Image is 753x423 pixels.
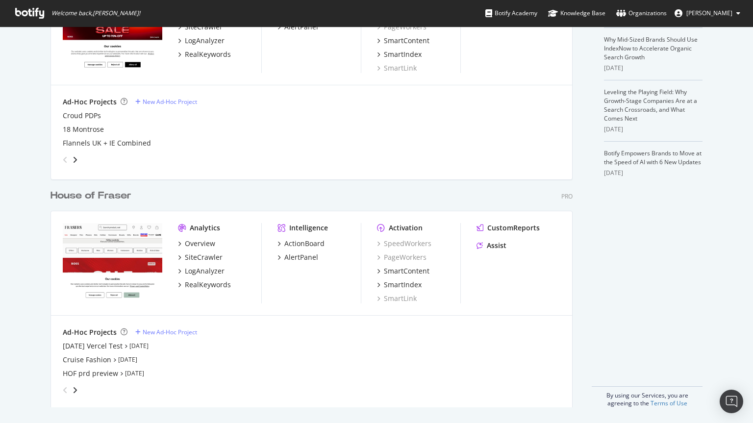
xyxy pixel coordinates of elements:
[277,239,325,249] a: ActionBoard
[651,399,687,407] a: Terms of Use
[63,97,117,107] div: Ad-Hoc Projects
[604,64,703,73] div: [DATE]
[63,138,151,148] a: Flannels UK + IE Combined
[384,36,429,46] div: SmartContent
[185,50,231,59] div: RealKeywords
[377,266,429,276] a: SmartContent
[178,50,231,59] a: RealKeywords
[616,8,667,18] div: Organizations
[63,341,123,351] a: [DATE] Vercel Test
[548,8,605,18] div: Knowledge Base
[377,252,427,262] a: PageWorkers
[604,169,703,177] div: [DATE]
[185,266,225,276] div: LogAnalyzer
[63,223,162,302] img: houseoffraser.co.uk
[477,241,506,250] a: Assist
[289,223,328,233] div: Intelligence
[135,328,197,336] a: New Ad-Hoc Project
[129,342,149,350] a: [DATE]
[63,327,117,337] div: Ad-Hoc Projects
[51,9,140,17] span: Welcome back, [PERSON_NAME] !
[185,280,231,290] div: RealKeywords
[72,385,78,395] div: angle-right
[487,241,506,250] div: Assist
[604,88,697,123] a: Leveling the Playing Field: Why Growth-Stage Companies Are at a Search Crossroads, and What Comes...
[118,355,137,364] a: [DATE]
[284,239,325,249] div: ActionBoard
[592,386,703,407] div: By using our Services, you are agreeing to the
[185,239,215,249] div: Overview
[59,382,72,398] div: angle-left
[63,111,101,121] a: Croud PDPs
[50,189,131,203] div: House of Fraser
[143,98,197,106] div: New Ad-Hoc Project
[389,223,423,233] div: Activation
[485,8,537,18] div: Botify Academy
[487,223,540,233] div: CustomReports
[50,189,135,203] a: House of Fraser
[384,280,422,290] div: SmartIndex
[135,98,197,106] a: New Ad-Hoc Project
[63,355,111,365] a: Cruise Fashion
[63,124,104,134] a: 18 Montrose
[384,266,429,276] div: SmartContent
[604,125,703,134] div: [DATE]
[720,390,743,413] div: Open Intercom Messenger
[143,328,197,336] div: New Ad-Hoc Project
[377,50,422,59] a: SmartIndex
[377,239,431,249] a: SpeedWorkers
[178,252,223,262] a: SiteCrawler
[384,50,422,59] div: SmartIndex
[190,223,220,233] div: Analytics
[377,280,422,290] a: SmartIndex
[178,239,215,249] a: Overview
[63,369,118,378] a: HOF prd preview
[72,155,78,165] div: angle-right
[604,35,698,61] a: Why Mid-Sized Brands Should Use IndexNow to Accelerate Organic Search Growth
[284,252,318,262] div: AlertPanel
[185,252,223,262] div: SiteCrawler
[185,36,225,46] div: LogAnalyzer
[125,369,144,377] a: [DATE]
[377,36,429,46] a: SmartContent
[377,294,417,303] a: SmartLink
[561,192,573,200] div: Pro
[178,280,231,290] a: RealKeywords
[686,9,732,17] span: Joyce Sissi
[377,63,417,73] a: SmartLink
[667,5,748,21] button: [PERSON_NAME]
[59,152,72,168] div: angle-left
[604,149,702,166] a: Botify Empowers Brands to Move at the Speed of AI with 6 New Updates
[277,252,318,262] a: AlertPanel
[178,36,225,46] a: LogAnalyzer
[477,223,540,233] a: CustomReports
[178,266,225,276] a: LogAnalyzer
